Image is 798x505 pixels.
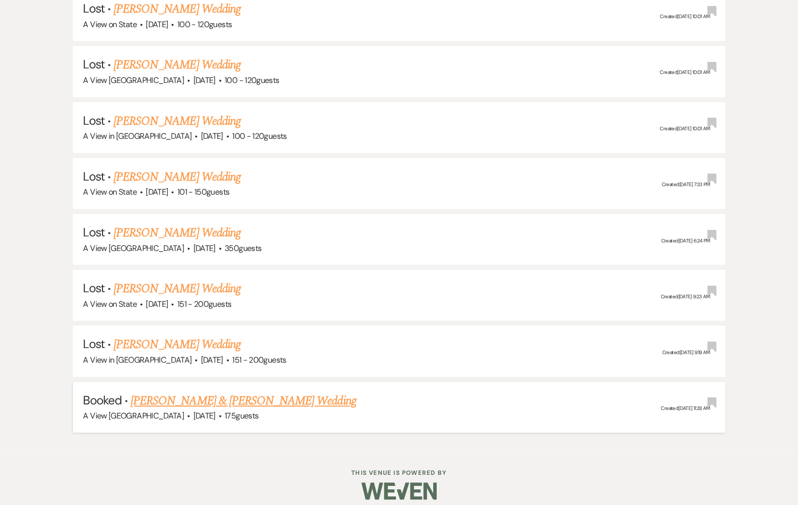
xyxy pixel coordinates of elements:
span: A View on State [83,187,136,197]
span: Created: [DATE] 10:01 AM [660,125,710,131]
span: 350 guests [225,243,261,254]
a: [PERSON_NAME] Wedding [114,168,241,186]
span: A View [GEOGRAPHIC_DATA] [83,75,184,86]
span: 151 - 200 guests [232,355,286,365]
span: Lost [83,224,104,240]
span: Lost [83,336,104,352]
span: [DATE] [193,410,215,421]
span: Created: [DATE] 9:23 AM [661,293,710,299]
span: 175 guests [225,410,258,421]
span: A View on State [83,299,136,309]
a: [PERSON_NAME] Wedding [114,335,241,354]
a: [PERSON_NAME] Wedding [114,224,241,242]
a: [PERSON_NAME] Wedding [114,280,241,298]
span: [DATE] [201,131,223,141]
span: Lost [83,113,104,128]
span: [DATE] [201,355,223,365]
span: Lost [83,169,104,184]
span: Created: [DATE] 10:01 AM [660,69,710,75]
span: [DATE] [146,187,168,197]
span: Created: [DATE] 9:19 AM [662,349,710,355]
span: Lost [83,1,104,16]
span: A View [GEOGRAPHIC_DATA] [83,410,184,421]
span: A View in [GEOGRAPHIC_DATA] [83,131,191,141]
span: 100 - 120 guests [232,131,286,141]
a: [PERSON_NAME] Wedding [114,112,241,130]
span: [DATE] [193,75,215,86]
a: [PERSON_NAME] Wedding [114,56,241,74]
span: [DATE] [193,243,215,254]
span: Lost [83,280,104,296]
span: Created: [DATE] 6:24 PM [661,237,710,243]
span: Created: [DATE] 7:33 PM [662,181,710,188]
span: 100 - 120 guests [225,75,279,86]
span: [DATE] [146,299,168,309]
span: 151 - 200 guests [177,299,231,309]
span: 100 - 120 guests [177,19,232,30]
a: [PERSON_NAME] & [PERSON_NAME] Wedding [131,392,356,410]
span: Booked [83,392,121,408]
span: A View on State [83,19,136,30]
span: A View in [GEOGRAPHIC_DATA] [83,355,191,365]
span: Lost [83,56,104,72]
span: 101 - 150 guests [177,187,229,197]
span: Created: [DATE] 10:01 AM [660,13,710,20]
span: Created: [DATE] 11:28 AM [661,404,710,411]
span: [DATE] [146,19,168,30]
span: A View [GEOGRAPHIC_DATA] [83,243,184,254]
